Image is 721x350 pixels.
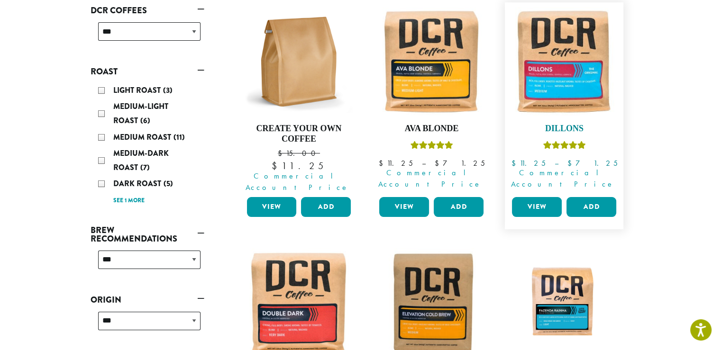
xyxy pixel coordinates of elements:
span: Commercial Account Price [373,167,486,190]
img: Fazenda-Rainha_12oz_Mockup.jpg [510,262,619,343]
h4: Ava Blonde [377,124,486,134]
span: (3) [163,85,173,96]
span: (11) [173,132,185,143]
span: (6) [140,115,150,126]
bdi: 11.25 [271,160,326,172]
div: Rated 5.00 out of 5 [410,140,453,154]
a: Brew Recommendations [91,222,204,247]
a: Origin [91,292,204,308]
a: Create Your Own Coffee $15.00 Commercial Account Price [245,7,354,193]
a: View [247,197,297,217]
span: Commercial Account Price [506,167,619,190]
div: Origin [91,308,204,341]
span: $ [567,158,575,168]
h4: Dillons [510,124,619,134]
a: View [512,197,562,217]
span: (5) [164,178,173,189]
button: Add [301,197,351,217]
button: Add [434,197,484,217]
img: Ava-Blonde-12oz-1-300x300.jpg [377,7,486,116]
span: (7) [140,162,150,173]
div: Brew Recommendations [91,247,204,280]
button: Add [566,197,616,217]
img: 12oz-Label-Free-Bag-KRAFT-e1707417954251.png [244,7,353,116]
span: $ [378,158,386,168]
span: $ [511,158,519,168]
bdi: 15.00 [278,148,320,158]
span: – [421,158,425,168]
span: $ [278,148,286,158]
span: $ [271,160,281,172]
h4: Create Your Own Coffee [245,124,354,144]
bdi: 71.25 [434,158,484,168]
span: Commercial Account Price [241,171,354,193]
div: DCR Coffees [91,18,204,52]
span: Medium Roast [113,132,173,143]
div: Rated 5.00 out of 5 [543,140,585,154]
span: $ [434,158,442,168]
span: Medium-Dark Roast [113,148,169,173]
div: Roast [91,80,204,211]
span: Medium-Light Roast [113,101,168,126]
a: Roast [91,63,204,80]
bdi: 11.25 [511,158,545,168]
bdi: 11.25 [378,158,412,168]
img: Dillons-12oz-300x300.jpg [510,7,619,116]
a: View [379,197,429,217]
a: Ava BlondeRated 5.00 out of 5 Commercial Account Price [377,7,486,193]
a: DillonsRated 5.00 out of 5 Commercial Account Price [510,7,619,193]
span: – [554,158,558,168]
bdi: 71.25 [567,158,617,168]
span: Dark Roast [113,178,164,189]
span: Light Roast [113,85,163,96]
a: DCR Coffees [91,2,204,18]
a: See 1 more [113,196,145,206]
